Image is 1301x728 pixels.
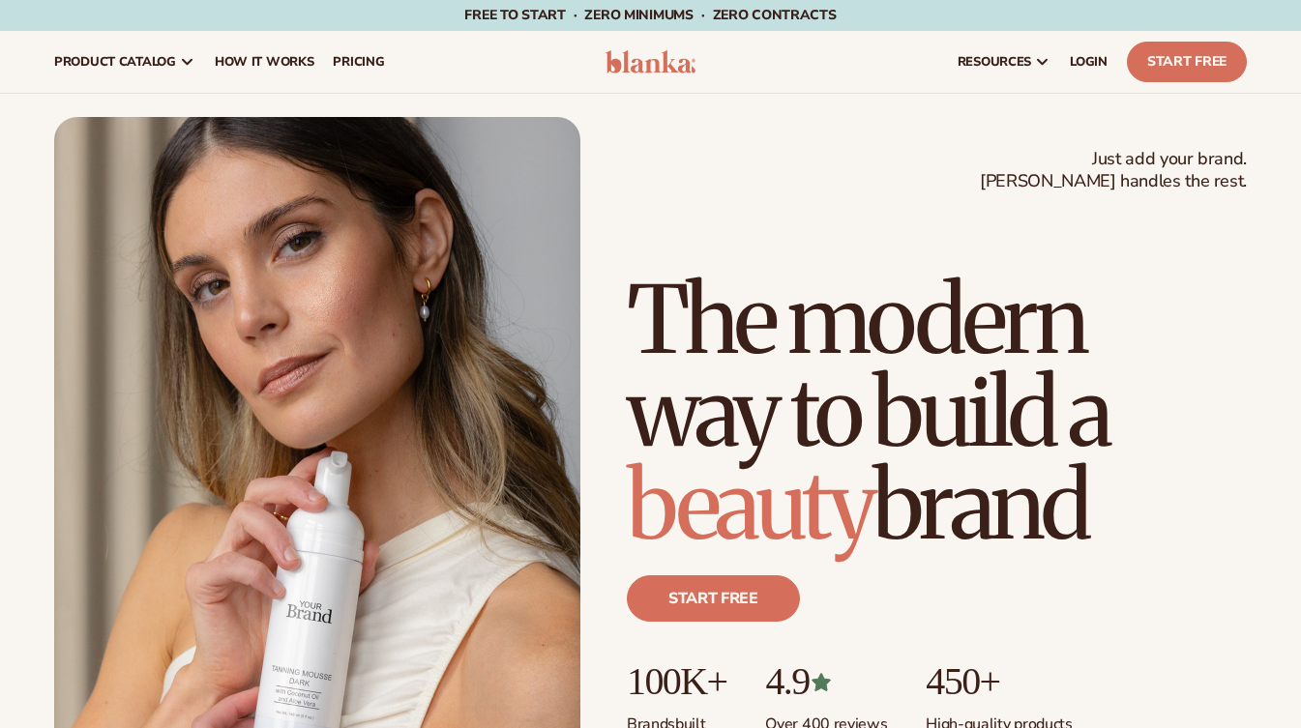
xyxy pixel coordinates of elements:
[627,575,800,622] a: Start free
[1070,54,1108,70] span: LOGIN
[1127,42,1247,82] a: Start Free
[958,54,1031,70] span: resources
[627,274,1247,552] h1: The modern way to build a brand
[627,660,726,703] p: 100K+
[606,50,696,73] img: logo
[54,54,176,70] span: product catalog
[948,31,1060,93] a: resources
[1060,31,1117,93] a: LOGIN
[215,54,314,70] span: How It Works
[980,148,1247,193] span: Just add your brand. [PERSON_NAME] handles the rest.
[323,31,394,93] a: pricing
[44,31,205,93] a: product catalog
[926,660,1072,703] p: 450+
[333,54,384,70] span: pricing
[464,6,836,24] span: Free to start · ZERO minimums · ZERO contracts
[765,660,887,703] p: 4.9
[205,31,324,93] a: How It Works
[627,448,872,564] span: beauty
